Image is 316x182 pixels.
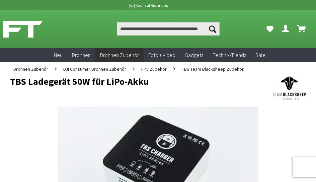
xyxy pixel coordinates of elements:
span: Gadgets [185,52,203,58]
span: Technik-Trends [213,52,246,58]
a: Drohnen [67,48,95,62]
span: Neu [54,52,63,58]
span: DJI Consumer Drohnen Zubehör [63,66,126,72]
span: Drohnen [72,52,91,58]
a: Gadgets [180,48,208,62]
a: Drohnen Zubehör [10,62,52,76]
a: Technik-Trends [208,48,251,62]
span: FPV Zubehör [141,66,167,72]
input: Produkt, Marke, Kategorie, EAN, Artikelnummer… [117,22,220,36]
a: Warenkorb [295,22,309,36]
a: Dein Konto [279,22,293,36]
span: TBS Team Blacksheep Zubehör [182,66,244,72]
a: Sale [251,48,270,62]
img: TBS TEAM BLACKSHEEP [272,76,306,100]
a: Meine Favoriten [263,22,276,36]
a: Neu [49,48,67,62]
span: Drohnen Zubehör [13,66,48,72]
span: Foto + Video [148,52,175,58]
a: DJI Consumer Drohnen Zubehör [60,62,130,76]
a: FPV Zubehör [138,62,170,76]
span: Drohnen Zubehör [100,52,139,58]
a: Drohnen Zubehör [95,48,144,62]
button: Suchen [206,22,220,36]
a: Foto + Video [144,48,180,62]
a: TBS Team Blacksheep Zubehör [178,62,247,76]
img: Shop Futuretrends - zur Startseite wechseln [3,21,43,38]
h1: TBS Ladegerät 50W für LiPo-Akku [10,76,247,86]
span: Sale [255,52,265,58]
